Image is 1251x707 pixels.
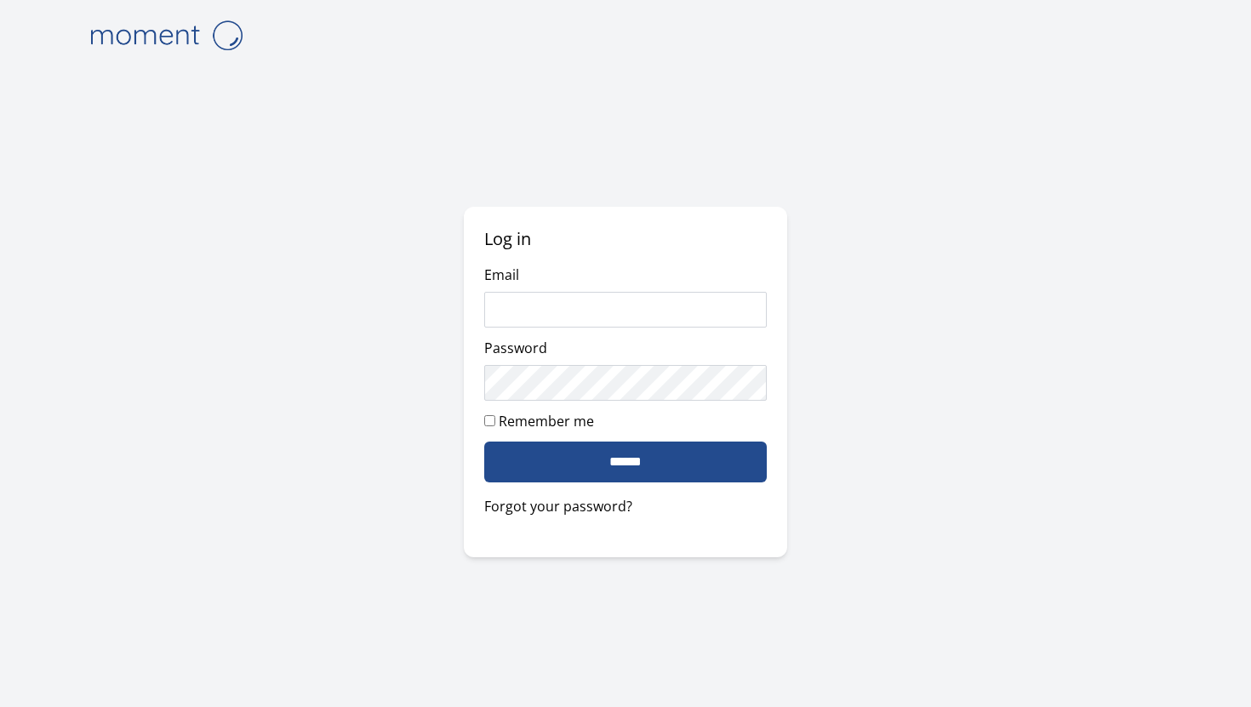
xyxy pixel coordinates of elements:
img: logo-4e3dc11c47720685a147b03b5a06dd966a58ff35d612b21f08c02c0306f2b779.png [81,14,251,57]
label: Email [484,265,519,284]
h2: Log in [484,227,767,251]
label: Password [484,339,547,357]
label: Remember me [499,412,594,430]
a: Forgot your password? [484,496,767,516]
